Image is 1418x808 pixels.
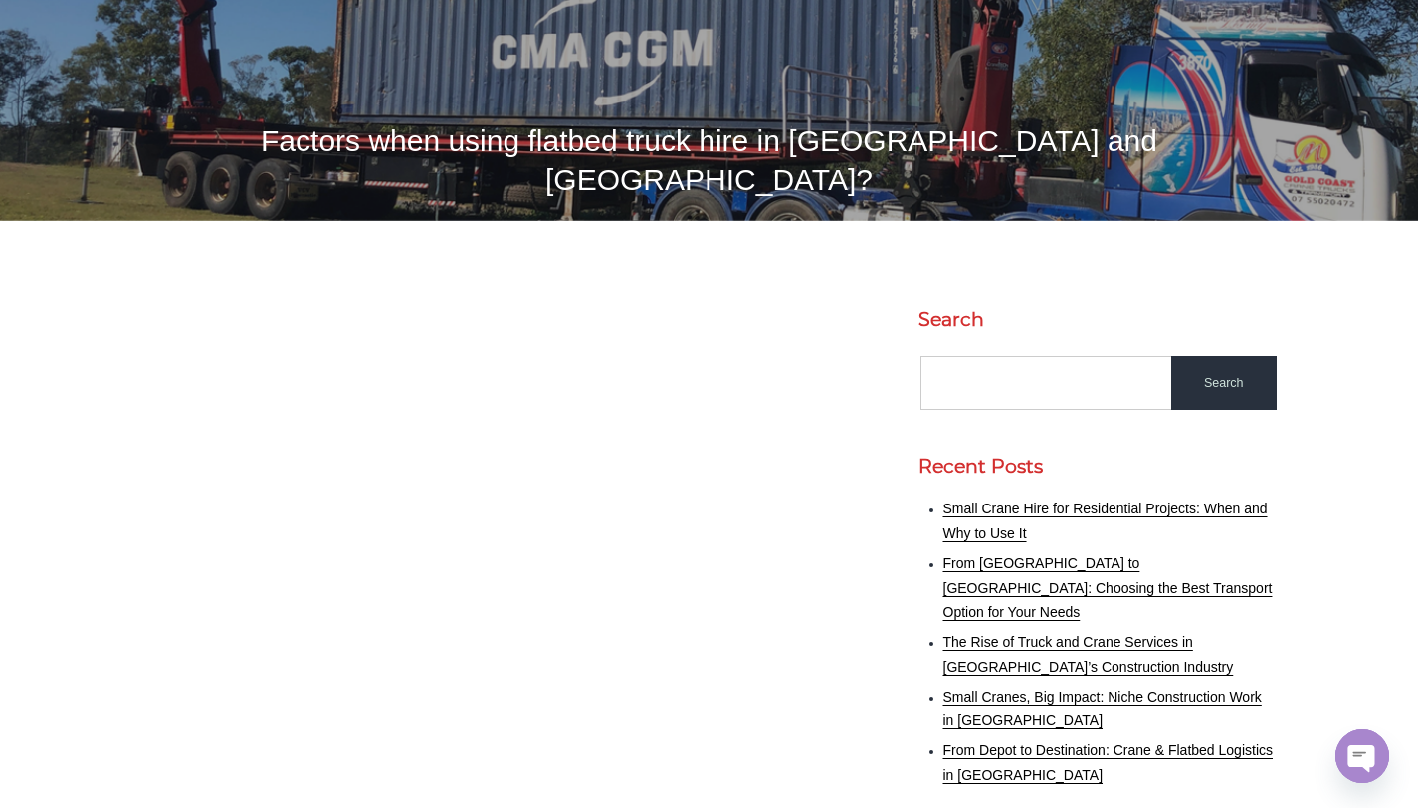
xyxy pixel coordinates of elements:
[943,634,1234,675] a: The Rise of Truck and Crane Services in [GEOGRAPHIC_DATA]’s Construction Industry
[142,308,839,806] iframe: YouTube video player
[918,498,1277,788] nav: Recent Posts
[943,742,1274,783] a: From Depot to Destination: Crane & Flatbed Logistics in [GEOGRAPHIC_DATA]
[918,308,1277,331] h2: Search
[943,555,1273,621] a: From [GEOGRAPHIC_DATA] to [GEOGRAPHIC_DATA]: Choosing the Best Transport Option for Your Needs
[943,501,1268,541] a: Small Crane Hire for Residential Projects: When and Why to Use It
[943,689,1262,729] a: Small Cranes, Big Impact: Niche Construction Work in [GEOGRAPHIC_DATA]
[142,121,1277,199] h1: Factors when using flatbed truck hire in [GEOGRAPHIC_DATA] and [GEOGRAPHIC_DATA]?
[918,455,1277,478] h2: Recent Posts
[1171,356,1277,411] input: Search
